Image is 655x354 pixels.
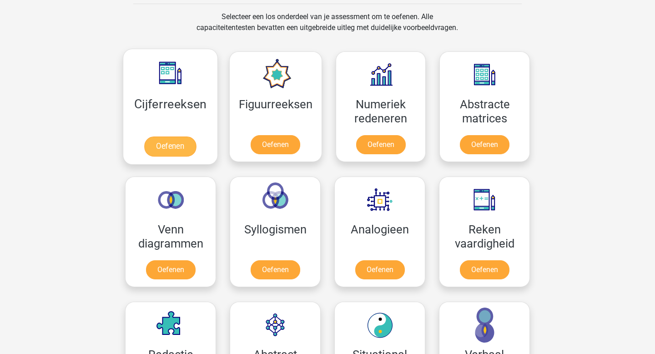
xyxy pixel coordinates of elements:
a: Oefenen [146,260,196,279]
a: Oefenen [356,135,406,154]
a: Oefenen [251,260,300,279]
a: Oefenen [460,135,509,154]
a: Oefenen [251,135,300,154]
div: Selecteer een los onderdeel van je assessment om te oefenen. Alle capaciteitentesten bevatten een... [188,11,467,44]
a: Oefenen [460,260,509,279]
a: Oefenen [144,137,196,157]
a: Oefenen [355,260,405,279]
